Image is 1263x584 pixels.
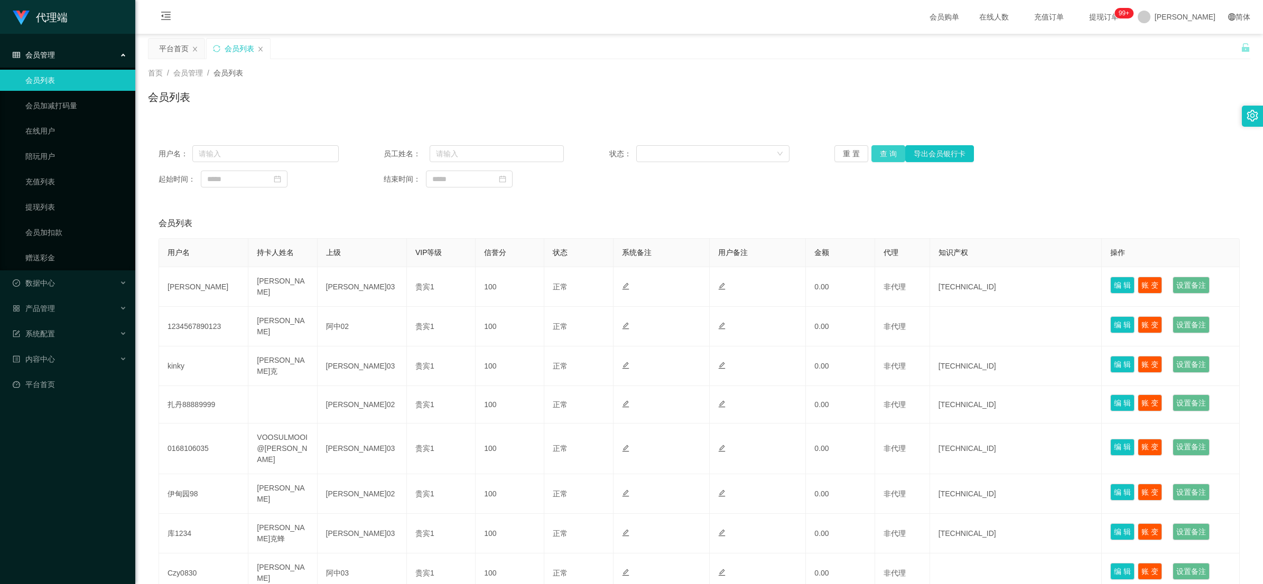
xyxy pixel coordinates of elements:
[1173,394,1210,411] button: 设置备注
[884,529,906,538] span: 非代理
[159,307,248,346] td: 1234567890123
[1138,484,1162,501] button: 账 变
[407,474,476,514] td: 贵宾1
[13,374,127,395] a: 图标： 仪表板平台首页
[326,248,341,257] span: 上级
[884,248,898,257] span: 代理
[1110,523,1135,540] button: 编 辑
[318,423,407,474] td: [PERSON_NAME]03
[1173,523,1210,540] button: 设置备注
[1173,277,1210,294] button: 设置备注
[1138,523,1162,540] button: 账 变
[806,346,875,386] td: 0.00
[167,69,169,77] span: /
[159,148,192,159] span: 用户名：
[884,322,906,331] span: 非代理
[476,423,544,474] td: 100
[476,474,544,514] td: 100
[884,282,906,291] span: 非代理
[25,304,55,313] font: 产品管理
[192,145,339,162] input: 请输入
[884,569,906,577] span: 非代理
[1236,13,1250,21] font: 简体
[806,386,875,423] td: 0.00
[207,69,209,77] span: /
[718,282,726,290] i: 图标： 编辑
[25,51,55,59] font: 会员管理
[1173,439,1210,456] button: 设置备注
[930,423,1102,474] td: [TECHNICAL_ID]
[318,307,407,346] td: 阿中02
[476,514,544,553] td: 100
[718,400,726,408] i: 图标： 编辑
[407,346,476,386] td: 贵宾1
[871,145,905,162] button: 查 询
[384,174,426,185] span: 结束时间：
[484,248,506,257] span: 信誉分
[192,46,198,52] i: 图标： 关闭
[148,89,190,105] h1: 会员列表
[159,346,248,386] td: kinky
[1247,110,1258,121] i: 图标： 设置
[168,248,190,257] span: 用户名
[13,11,30,25] img: logo.9652507e.png
[1241,43,1250,52] i: 图标： 解锁
[407,514,476,553] td: 贵宾1
[930,386,1102,423] td: [TECHNICAL_ID]
[173,69,203,77] span: 会员管理
[213,69,243,77] span: 会员列表
[13,330,20,337] i: 图标： form
[1138,563,1162,580] button: 账 变
[248,423,317,474] td: VOOSULMOOI@[PERSON_NAME]
[1089,13,1119,21] font: 提现订单
[622,282,629,290] i: 图标： 编辑
[25,355,55,363] font: 内容中心
[718,445,726,452] i: 图标： 编辑
[622,248,652,257] span: 系统备注
[553,529,568,538] span: 正常
[553,444,568,453] span: 正常
[25,171,127,192] a: 充值列表
[13,305,20,312] i: 图标： AppStore-O
[806,423,875,474] td: 0.00
[553,400,568,409] span: 正常
[718,529,726,536] i: 图标： 编辑
[274,175,281,183] i: 图标： 日历
[930,514,1102,553] td: [TECHNICAL_ID]
[884,400,906,409] span: 非代理
[159,174,201,185] span: 起始时间：
[834,145,868,162] button: 重 置
[1138,316,1162,333] button: 账 变
[814,248,829,257] span: 金额
[930,346,1102,386] td: [TECHNICAL_ID]
[248,474,317,514] td: [PERSON_NAME]
[159,217,192,230] span: 会员列表
[25,222,127,243] a: 会员加扣款
[622,569,629,576] i: 图标： 编辑
[806,267,875,307] td: 0.00
[407,307,476,346] td: 贵宾1
[806,514,875,553] td: 0.00
[407,267,476,307] td: 贵宾1
[930,474,1102,514] td: [TECHNICAL_ID]
[1110,316,1135,333] button: 编 辑
[476,307,544,346] td: 100
[979,13,1009,21] font: 在线人数
[622,400,629,408] i: 图标： 编辑
[930,267,1102,307] td: [TECHNICAL_ID]
[148,1,184,34] i: 图标： menu-fold
[718,569,726,576] i: 图标： 编辑
[248,514,317,553] td: [PERSON_NAME]克蜂
[1110,563,1135,580] button: 编 辑
[148,69,163,77] span: 首页
[1110,439,1135,456] button: 编 辑
[1115,8,1134,18] sup: 1200
[1110,356,1135,373] button: 编 辑
[476,346,544,386] td: 100
[777,150,783,158] i: 图标： 向下
[248,346,317,386] td: [PERSON_NAME]克
[553,362,568,370] span: 正常
[718,248,748,257] span: 用户备注
[718,489,726,497] i: 图标： 编辑
[13,51,20,59] i: 图标： table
